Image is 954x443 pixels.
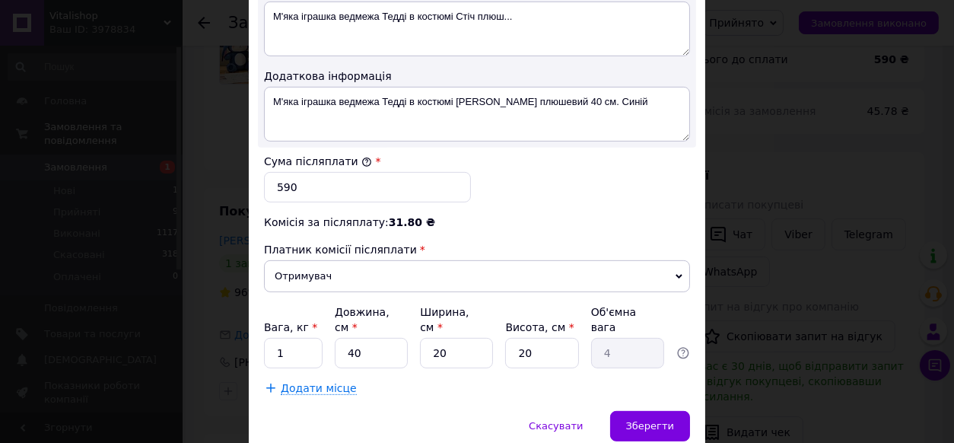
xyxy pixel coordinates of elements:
[264,2,690,56] textarea: М'яка іграшка ведмежа Тедді в костюмі Стіч плюш...
[505,321,574,333] label: Висота, см
[264,321,317,333] label: Вага, кг
[264,244,417,256] span: Платник комісії післяплати
[264,155,372,167] label: Сума післяплати
[591,304,664,335] div: Об'ємна вага
[335,306,390,333] label: Довжина, см
[264,215,690,230] div: Комісія за післяплату:
[529,420,583,432] span: Скасувати
[420,306,469,333] label: Ширина, см
[281,382,357,395] span: Додати місце
[264,260,690,292] span: Отримувач
[389,216,435,228] span: 31.80 ₴
[264,87,690,142] textarea: М'яка іграшка ведмежа Тедді в костюмі [PERSON_NAME] плюшевий 40 см. Синій
[626,420,674,432] span: Зберегти
[264,69,690,84] div: Додаткова інформація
